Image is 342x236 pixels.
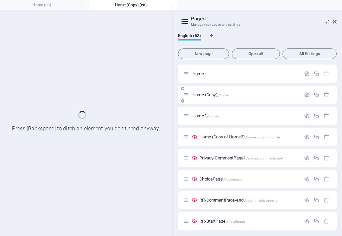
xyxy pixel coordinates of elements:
span: Open all [235,52,277,56]
div: Home (Copy)/home [190,93,301,97]
span: Click to open page [199,176,242,182]
div: Duplicate [314,92,319,98]
span: /rr-startpage [226,220,245,223]
div: Settings [304,92,310,98]
button: All Settings [283,48,337,59]
button: New page [178,48,229,59]
div: Duplicate [314,218,319,224]
div: Settings [304,176,310,182]
div: RR-StartPage/rr-startpage [197,219,300,223]
div: Duplicate [314,134,319,140]
div: Home/ [190,72,301,76]
span: New page [181,52,226,56]
span: /home2 [207,114,219,118]
div: Remove [324,92,329,98]
span: /rr-commentpage-end [244,199,278,202]
div: Language Tabs [178,33,337,46]
div: Settings [304,134,310,140]
div: Remove [324,113,329,119]
div: Duplicate [314,155,319,161]
div: Duplicate [314,113,319,119]
div: Home (Copy of Home2)/home-copy-of-home2 [197,135,300,139]
span: /privacy-commentpage1 [246,156,284,160]
span: Click to open page [199,198,278,203]
div: Settings [304,197,310,203]
span: All Settings [286,52,334,56]
div: Remove [324,176,329,182]
span: Click to open page [192,71,206,76]
span: / [205,72,206,76]
span: /choicepage [223,178,242,181]
h3: Manage your pages and settings [191,22,323,28]
div: RR-CommentPage-end/rr-commentpage-end [197,198,300,202]
div: ChoicePage/choicepage [197,177,300,181]
div: Home2/home2 [190,114,301,118]
div: Remove [324,197,329,203]
h2: Pages [191,16,337,22]
div: Remove [324,218,329,224]
h4: Home (Copy) (en) [89,1,178,9]
div: Remove [324,134,329,140]
div: Settings [304,113,310,119]
div: Duplicate [314,197,319,203]
div: Settings [304,155,310,161]
span: Click to open page [199,134,280,139]
span: Click to open page [192,92,228,97]
div: Duplicate [314,71,319,77]
button: Open all [232,48,280,59]
span: /home-copy-of-home2 [245,135,281,139]
div: Settings [304,218,310,224]
div: Privacy-CommentPage1/privacy-commentpage1 [197,156,300,160]
span: /home [218,93,229,97]
span: Click to open page [199,219,244,224]
div: Remove [324,155,329,161]
span: Click to open page [199,155,284,160]
div: Settings [304,71,310,77]
div: Duplicate [314,176,319,182]
div: The startpage cannot be deleted [324,71,329,77]
span: English (53) [178,32,201,41]
span: Click to open page [192,113,219,118]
